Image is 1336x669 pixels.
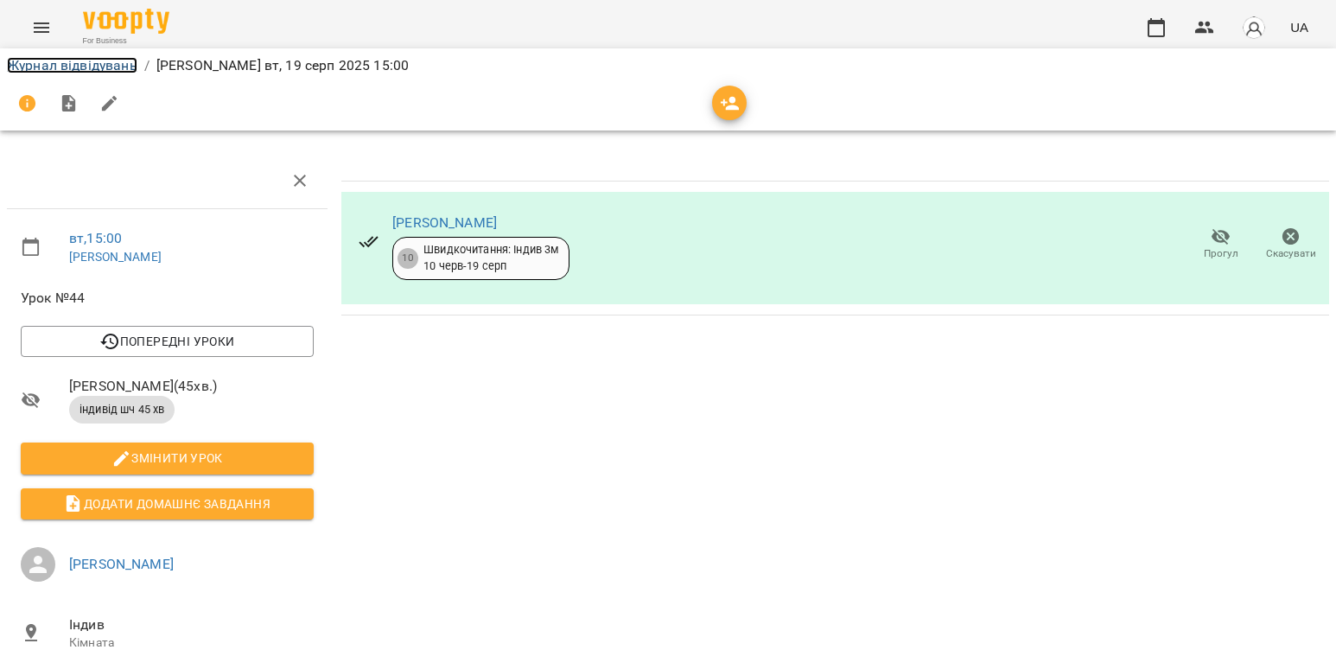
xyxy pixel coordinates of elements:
[21,488,314,519] button: Додати домашнє завдання
[21,443,314,474] button: Змінити урок
[83,35,169,47] span: For Business
[69,634,314,652] p: Кімната
[69,250,162,264] a: [PERSON_NAME]
[69,230,122,246] a: вт , 15:00
[69,556,174,572] a: [PERSON_NAME]
[1266,246,1316,261] span: Скасувати
[35,448,300,468] span: Змінити урок
[423,242,558,274] div: Швидкочитання: Індив 3м 10 черв - 19 серп
[35,494,300,514] span: Додати домашнє завдання
[1290,18,1308,36] span: UA
[144,55,150,76] li: /
[21,7,62,48] button: Menu
[69,402,175,417] span: індивід шч 45 хв
[21,288,314,309] span: Урок №44
[398,248,418,269] div: 10
[21,326,314,357] button: Попередні уроки
[7,55,1329,76] nav: breadcrumb
[1283,11,1315,43] button: UA
[69,376,314,397] span: [PERSON_NAME] ( 45 хв. )
[1186,220,1256,269] button: Прогул
[69,615,314,635] span: Індив
[392,214,497,231] a: [PERSON_NAME]
[1256,220,1326,269] button: Скасувати
[35,331,300,352] span: Попередні уроки
[156,55,409,76] p: [PERSON_NAME] вт, 19 серп 2025 15:00
[83,9,169,34] img: Voopty Logo
[1242,16,1266,40] img: avatar_s.png
[7,57,137,73] a: Журнал відвідувань
[1204,246,1238,261] span: Прогул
